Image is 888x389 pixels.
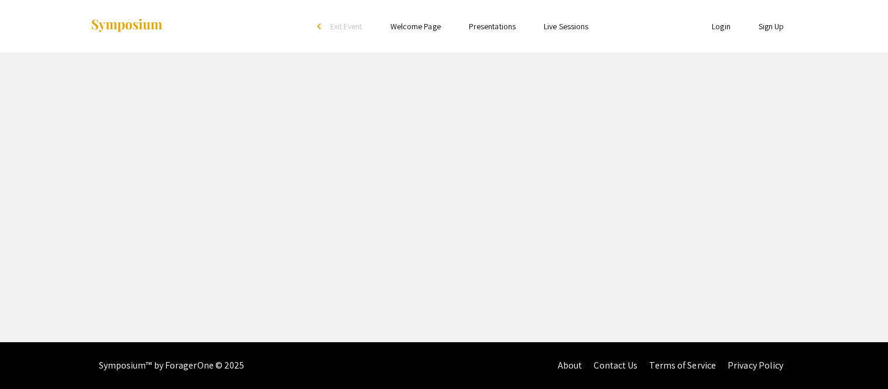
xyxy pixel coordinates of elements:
a: Sign Up [759,21,784,32]
a: Contact Us [594,359,637,371]
div: Symposium™ by ForagerOne © 2025 [99,342,245,389]
span: Exit Event [330,21,362,32]
div: arrow_back_ios [317,23,324,30]
a: Welcome Page [390,21,441,32]
a: Presentations [469,21,516,32]
a: Login [712,21,731,32]
a: Privacy Policy [728,359,783,371]
a: Live Sessions [544,21,588,32]
a: About [558,359,582,371]
img: Symposium by ForagerOne [90,18,163,34]
a: Terms of Service [649,359,716,371]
